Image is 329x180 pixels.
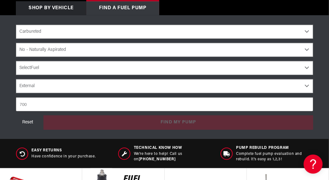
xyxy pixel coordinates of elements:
[16,79,313,93] select: Mounting
[16,97,313,111] input: Enter Horsepower
[16,43,313,57] select: Power Adder
[236,145,313,151] span: Pump Rebuild program
[134,145,211,151] span: Technical Know How
[16,25,313,39] select: CARB or EFI
[236,151,313,162] p: Complete fuel pump evaluation and rebuild. It's easy as 1,2,3!
[16,1,86,15] div: Shop by vehicle
[32,148,96,153] span: Easy Returns
[86,1,159,15] div: Find a Fuel Pump
[16,61,313,75] select: Fuel
[139,157,175,161] a: [PHONE_NUMBER]
[32,154,96,159] p: Have confidence in your purchase.
[134,151,211,162] p: We’re here to help! Call us on
[16,115,39,129] button: Reset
